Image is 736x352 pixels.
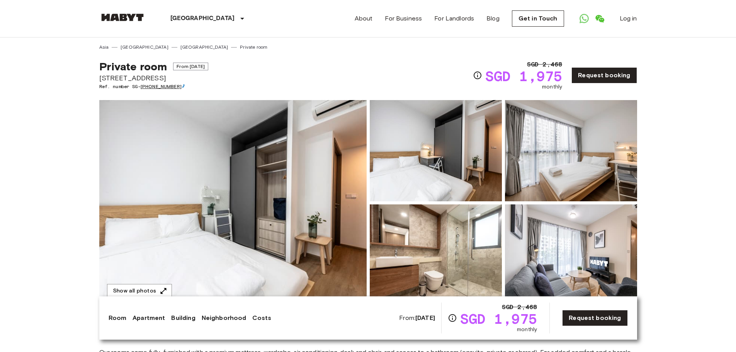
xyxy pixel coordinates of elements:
[434,14,474,23] a: For Landlords
[505,100,637,201] img: Picture of unit SG-01-100-001-001
[485,69,562,83] span: SGD 1,975
[415,314,435,321] b: [DATE]
[141,83,182,89] ctcspan: [PHONE_NUMBER]
[99,73,208,83] span: [STREET_ADDRESS]
[542,83,562,91] span: monthly
[370,204,502,306] img: Picture of unit SG-01-100-001-001
[399,314,435,322] span: From:
[99,44,109,51] a: Asia
[571,67,637,83] a: Request booking
[460,312,537,326] span: SGD 1,975
[486,14,500,23] a: Blog
[370,100,502,201] img: Picture of unit SG-01-100-001-001
[99,100,367,306] img: Marketing picture of unit SG-01-100-001-001
[99,14,146,21] img: Habyt
[171,313,195,323] a: Building
[562,310,627,326] a: Request booking
[473,71,482,80] svg: Check cost overview for full price breakdown. Please note that discounts apply to new joiners onl...
[527,60,562,69] span: SGD 2,468
[99,83,208,90] span: Ref. number SG-
[517,326,537,333] span: monthly
[240,44,267,51] a: Private room
[355,14,373,23] a: About
[99,60,167,73] span: Private room
[170,14,235,23] p: [GEOGRAPHIC_DATA]
[512,10,564,27] a: Get in Touch
[505,204,637,306] img: Picture of unit SG-01-100-001-001
[502,303,537,312] span: SGD 2,468
[109,313,127,323] a: Room
[448,313,457,323] svg: Check cost overview for full price breakdown. Please note that discounts apply to new joiners onl...
[620,14,637,23] a: Log in
[252,313,271,323] a: Costs
[202,313,246,323] a: Neighborhood
[107,284,172,298] button: Show all photos
[385,14,422,23] a: For Business
[576,11,592,26] a: Open WhatsApp
[173,63,208,70] span: From [DATE]
[180,44,228,51] a: [GEOGRAPHIC_DATA]
[121,44,168,51] a: [GEOGRAPHIC_DATA]
[133,313,165,323] a: Apartment
[141,83,185,89] ctc: Call 01-100-001-001 with Linkus Web Client
[592,11,607,26] a: Open WeChat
